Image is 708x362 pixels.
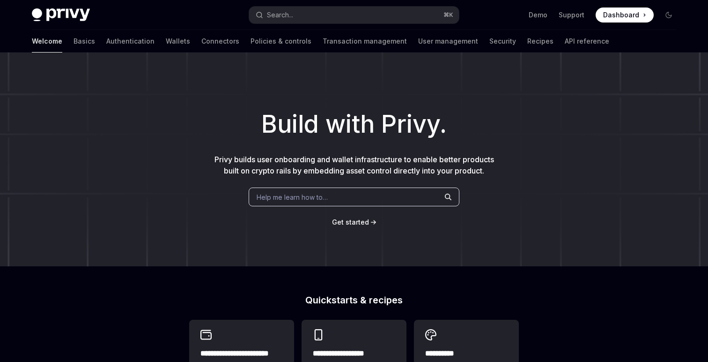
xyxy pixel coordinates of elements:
[661,8,676,23] button: Toggle dark mode
[596,8,654,23] a: Dashboard
[565,30,609,53] a: API reference
[15,106,693,143] h1: Build with Privy.
[559,10,584,20] a: Support
[489,30,516,53] a: Security
[32,30,62,53] a: Welcome
[32,8,90,22] img: dark logo
[529,10,547,20] a: Demo
[249,7,459,23] button: Search...⌘K
[603,10,639,20] span: Dashboard
[418,30,478,53] a: User management
[106,30,155,53] a: Authentication
[251,30,311,53] a: Policies & controls
[189,295,519,305] h2: Quickstarts & recipes
[443,11,453,19] span: ⌘ K
[257,192,328,202] span: Help me learn how to…
[332,218,369,226] span: Get started
[527,30,553,53] a: Recipes
[74,30,95,53] a: Basics
[166,30,190,53] a: Wallets
[332,218,369,227] a: Get started
[214,155,494,175] span: Privy builds user onboarding and wallet infrastructure to enable better products built on crypto ...
[323,30,407,53] a: Transaction management
[201,30,239,53] a: Connectors
[267,9,293,21] div: Search...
